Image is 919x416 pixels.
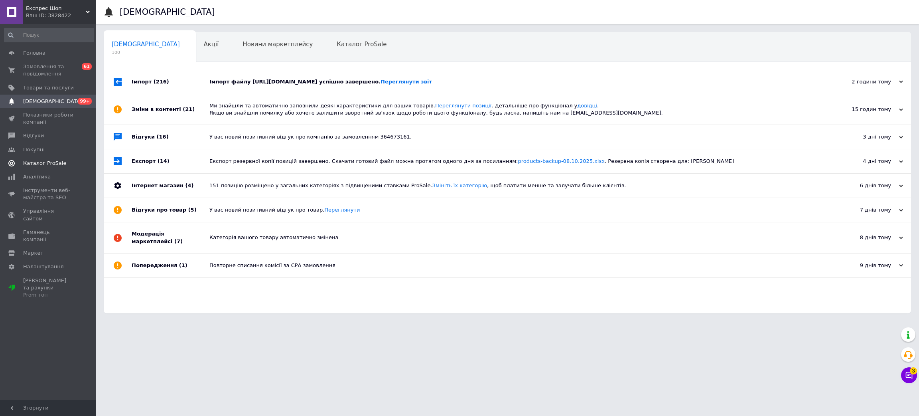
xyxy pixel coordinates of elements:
span: Налаштування [23,263,64,270]
span: Відгуки [23,132,44,139]
span: Маркет [23,250,43,257]
span: Управління сайтом [23,208,74,222]
div: Імпорт [132,70,209,94]
div: 9 днів тому [823,262,903,269]
div: Попередження [132,254,209,277]
span: Каталог ProSale [23,160,66,167]
div: 8 днів тому [823,234,903,241]
div: 15 годин тому [823,106,903,113]
span: [PERSON_NAME] та рахунки [23,277,74,299]
div: У вас новий позитивний відгук про компанію за замовленням 364673161. [209,133,823,141]
span: Каталог ProSale [337,41,387,48]
span: (16) [157,134,169,140]
span: (4) [185,182,193,188]
input: Пошук [4,28,94,42]
div: Зміни в контенті [132,94,209,125]
div: Модерація маркетплейсі [132,222,209,253]
span: 61 [82,63,92,70]
div: Відгуки про товар [132,198,209,222]
span: (1) [179,262,187,268]
a: Переглянути позиції [435,103,491,109]
span: (21) [183,106,195,112]
a: Переглянути [324,207,360,213]
div: Ми знайшли та автоматично заповнили деякі характеристики для ваших товарів. . Детальніше про функ... [209,102,823,117]
span: [DEMOGRAPHIC_DATA] [23,98,82,105]
span: Показники роботи компанії [23,111,74,126]
div: Експорт резервної копії позицій завершено. Скачати готовий файл можна протягом одного дня за поси... [209,158,823,165]
div: 3 дні тому [823,133,903,141]
a: products-backup-08.10.2025.xlsx [518,158,604,164]
span: Аналітика [23,173,51,180]
div: 2 години тому [823,78,903,85]
div: Ваш ID: 3828422 [26,12,96,19]
div: У вас новий позитивний відгук про товар. [209,206,823,214]
a: Змініть їх категорію [432,182,487,188]
span: Інструменти веб-майстра та SEO [23,187,74,201]
span: (216) [154,79,169,85]
span: Новини маркетплейсу [243,41,313,48]
span: Акції [204,41,219,48]
span: Експрес Шоп [26,5,86,12]
div: Відгуки [132,125,209,149]
a: Переглянути звіт [381,79,432,85]
span: Головна [23,50,45,57]
div: Імпорт файлу [URL][DOMAIN_NAME] успішно завершено. [209,78,823,85]
h1: [DEMOGRAPHIC_DATA] [120,7,215,17]
div: Інтернет магазин [132,174,209,198]
span: (7) [174,238,183,244]
span: Товари та послуги [23,84,74,91]
div: 7 днів тому [823,206,903,214]
span: 100 [112,50,180,55]
span: 99+ [78,98,92,105]
div: Повторне списання комісії за СРА замовлення [209,262,823,269]
span: Покупці [23,146,45,153]
span: Замовлення та повідомлення [23,63,74,77]
span: Гаманець компанії [23,229,74,243]
div: Експорт [132,149,209,173]
span: [DEMOGRAPHIC_DATA] [112,41,180,48]
div: Prom топ [23,291,74,299]
div: 4 дні тому [823,158,903,165]
div: 151 позицію розміщено у загальних категоріях з підвищеними ставками ProSale. , щоб платити менше ... [209,182,823,189]
div: Категорія вашого товару автоматично змінена [209,234,823,241]
div: 6 днів тому [823,182,903,189]
a: довідці [577,103,597,109]
span: (5) [188,207,197,213]
span: (14) [158,158,170,164]
button: Чат з покупцем3 [901,367,917,383]
span: 3 [910,367,917,374]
